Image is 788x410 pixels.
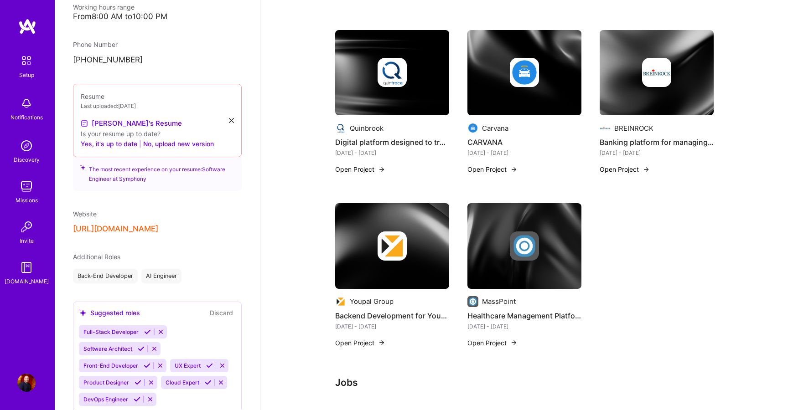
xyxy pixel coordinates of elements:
button: Open Project [600,164,650,174]
img: logo [18,18,36,35]
img: arrow-right [510,166,518,173]
i: Accept [134,396,140,403]
img: setup [17,51,36,70]
img: arrow-right [378,339,385,346]
div: Suggested roles [79,308,140,318]
div: Last uploaded: [DATE] [81,101,234,111]
span: Resume [81,92,104,100]
button: Open Project [335,338,385,348]
span: Working hours range [73,3,135,11]
img: Company logo [467,123,478,133]
a: User Avatar [15,374,38,392]
span: Software Architect [83,345,132,352]
img: Company logo [510,58,539,87]
button: No, upload new version [143,138,214,149]
div: AI Engineer [141,269,181,283]
img: Company logo [467,296,478,307]
div: Back-End Developer [73,269,138,283]
img: cover [467,203,581,289]
i: Reject [157,362,164,369]
img: User Avatar [17,374,36,392]
img: Company logo [510,231,539,261]
img: teamwork [17,177,36,195]
h4: Backend Development for YouGig Platform [335,310,449,322]
div: Setup [19,70,34,80]
span: Full-Stack Developer [83,328,139,335]
img: cover [467,30,581,116]
h4: Banking platform for managing global payments and FX transactions [600,136,714,148]
img: discovery [17,137,36,155]
span: Website [73,210,97,218]
div: Carvana [482,123,508,133]
i: Accept [135,379,141,386]
img: cover [335,203,449,289]
div: Discovery [14,155,40,164]
img: Company logo [378,231,407,261]
div: BREINROCK [614,123,653,133]
h3: Jobs [335,377,714,388]
h4: Digital platform designed to trace hourly source of power supply [335,136,449,148]
button: Open Project [467,164,518,174]
img: Company logo [335,123,346,133]
i: icon SuggestedTeams [79,309,87,317]
a: [PERSON_NAME]'s Resume [81,118,182,129]
i: icon Close [229,118,234,123]
i: Reject [148,379,155,386]
i: Accept [205,379,212,386]
i: Reject [151,345,158,352]
img: cover [335,30,449,116]
div: MassPoint [482,297,516,306]
span: UX Expert [175,362,201,369]
span: DevOps Engineer [83,396,128,403]
div: [DATE] - [DATE] [467,148,581,158]
h4: CARVANA [467,136,581,148]
div: Youpal Group [350,297,394,306]
i: Reject [157,328,164,335]
div: Invite [20,236,34,246]
div: The most recent experience on your resume: Software Engineer at Symphony [73,152,242,191]
div: [DOMAIN_NAME] [5,277,49,286]
button: Yes, it's up to date [81,138,137,149]
i: Accept [206,362,213,369]
i: Accept [144,362,150,369]
img: arrow-right [643,166,650,173]
img: Invite [17,218,36,236]
span: Additional Roles [73,253,120,261]
button: Open Project [467,338,518,348]
div: Missions [16,195,38,205]
i: icon SuggestedTeams [80,164,85,171]
span: Front-End Developer [83,362,138,369]
img: bell [17,94,36,113]
i: Reject [218,379,224,386]
i: Reject [219,362,226,369]
p: [PHONE_NUMBER] [73,55,242,66]
img: guide book [17,258,36,277]
div: [DATE] - [DATE] [335,322,449,331]
img: Company logo [378,58,407,87]
i: Accept [138,345,145,352]
img: Company logo [335,296,346,307]
img: cover [600,30,714,116]
img: arrow-right [510,339,518,346]
div: [DATE] - [DATE] [600,148,714,158]
div: [DATE] - [DATE] [467,322,581,331]
button: Open Project [335,164,385,174]
button: Discard [207,307,236,318]
i: Reject [147,396,154,403]
i: Accept [144,328,151,335]
img: Company logo [600,123,611,133]
button: [URL][DOMAIN_NAME] [73,224,158,234]
span: Cloud Expert [166,379,199,386]
div: Quinbrook [350,123,384,133]
img: Company logo [642,58,671,87]
div: [DATE] - [DATE] [335,148,449,158]
img: arrow-right [378,166,385,173]
span: Product Designer [83,379,129,386]
div: From 8:00 AM to 10:00 PM [73,12,242,21]
div: Notifications [10,113,43,122]
img: Resume [81,120,88,127]
div: Is your resume up to date? [81,129,234,138]
span: | [139,139,141,149]
span: Phone Number [73,41,118,48]
h4: Healthcare Management Platform for Patient Records and Real-Time Communication [467,310,581,322]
